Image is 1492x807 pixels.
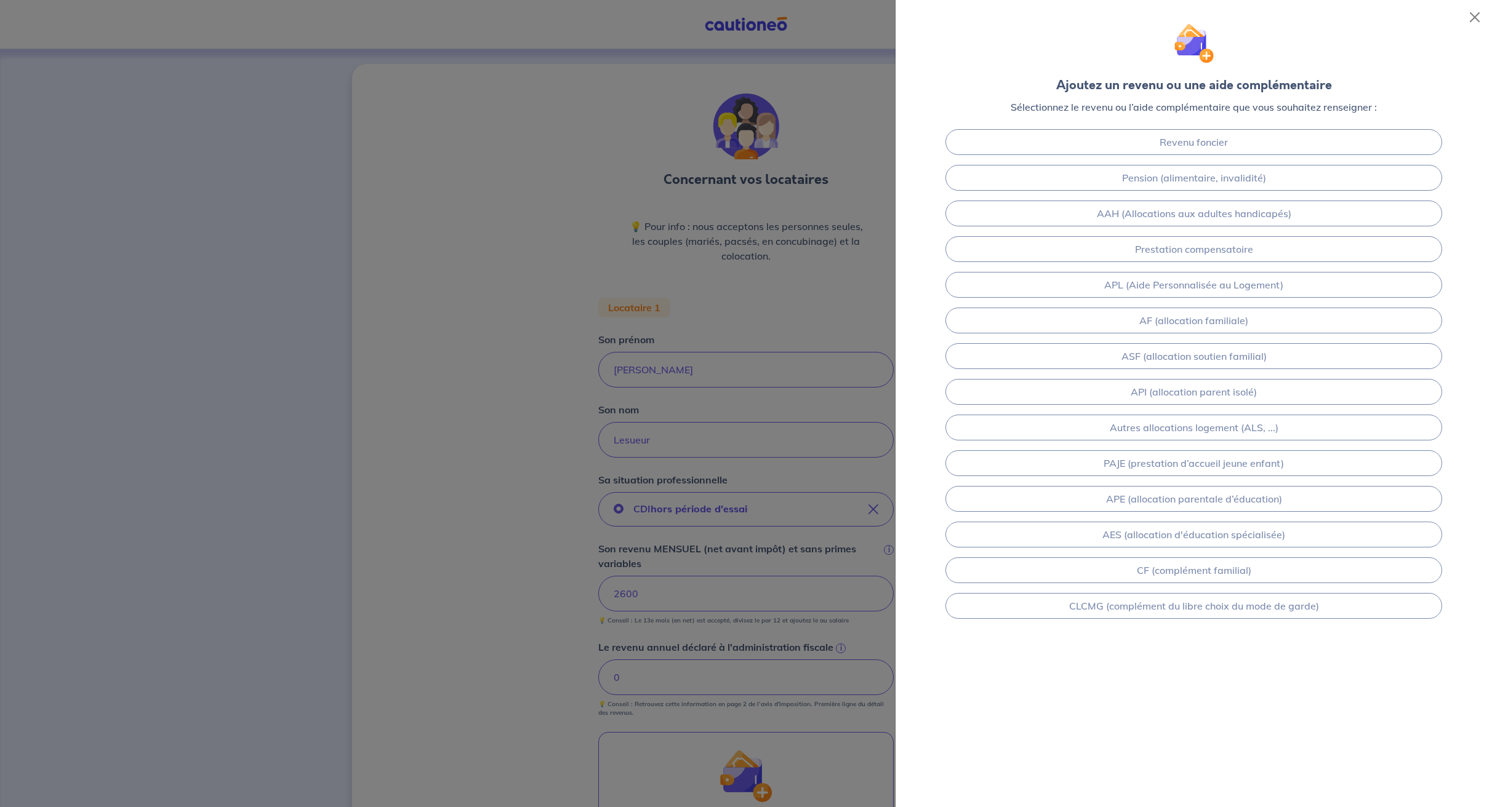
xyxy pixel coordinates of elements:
a: Prestation compensatoire [945,236,1442,262]
img: illu_wallet.svg [1174,23,1214,63]
a: AES (allocation d'éducation spécialisée) [945,522,1442,547]
a: APE (allocation parentale d’éducation) [945,486,1442,512]
a: API (allocation parent isolé) [945,379,1442,405]
button: Close [1465,7,1485,27]
a: ASF (allocation soutien familial) [945,343,1442,369]
a: PAJE (prestation d’accueil jeune enfant) [945,450,1442,476]
a: APL (Aide Personnalisée au Logement) [945,272,1442,298]
a: CLCMG (complément du libre choix du mode de garde) [945,593,1442,619]
a: Autres allocations logement (ALS, ...) [945,415,1442,440]
p: Sélectionnez le revenu ou l’aide complémentaire que vous souhaitez renseigner : [1011,100,1377,114]
a: AAH (Allocations aux adultes handicapés) [945,201,1442,226]
a: Pension (alimentaire, invalidité) [945,165,1442,191]
a: CF (complément familial) [945,557,1442,583]
a: Revenu foncier [945,129,1442,155]
div: Ajoutez un revenu ou une aide complémentaire [1056,76,1332,95]
a: AF (allocation familiale) [945,308,1442,333]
